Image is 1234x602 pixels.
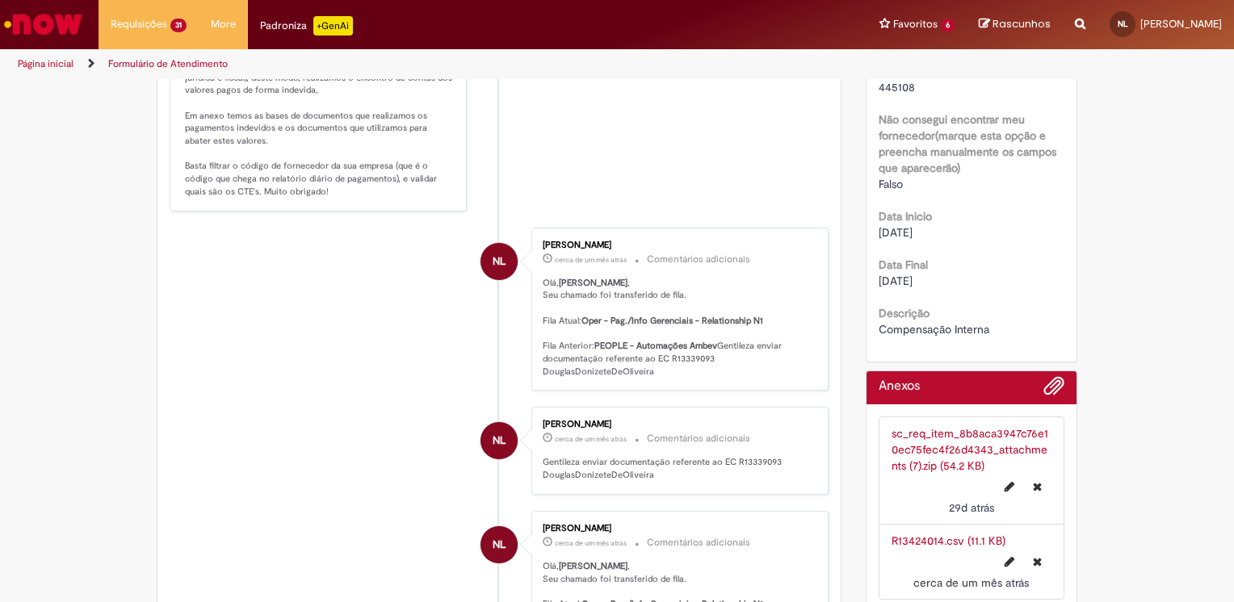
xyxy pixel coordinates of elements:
[1023,549,1051,575] button: Excluir R13424014.csv
[260,16,353,36] div: Padroniza
[481,422,518,459] div: NIVALDO LELIS
[543,456,812,481] p: Gentileza enviar documentação referente ao EC R13339093 DouglasDonizeteDeOliveira
[555,255,627,265] time: 19/08/2025 14:10:30
[493,525,506,564] span: NL
[913,575,1029,590] span: cerca de um mês atrás
[879,379,920,394] h2: Anexos
[879,274,913,288] span: [DATE]
[2,8,85,40] img: ServiceNow
[555,255,627,265] span: cerca de um mês atrás
[949,500,994,515] time: 02/09/2025 10:03:22
[647,432,750,445] small: Comentários adicionais
[879,306,930,320] b: Descrição
[1043,375,1064,404] button: Adicionar anexos
[893,16,938,32] span: Favoritos
[555,538,627,548] span: cerca de um mês atrás
[995,549,1024,575] button: Editar nome de arquivo R13424014.csv
[493,421,506,460] span: NL
[1140,17,1222,31] span: [PERSON_NAME]
[559,277,627,289] b: [PERSON_NAME]
[892,426,1048,473] a: sc_req_item_8b8aca3947c76e10ec75fec4f26d4343_attachments (7).zip (54.2 KB)
[555,434,627,444] span: cerca de um mês atrás
[995,474,1024,500] button: Editar nome de arquivo sc_req_item_8b8aca3947c76e10ec75fec4f26d4343_attachments (7).zip
[18,57,73,70] a: Página inicial
[493,242,506,281] span: NL
[543,277,812,378] p: Olá, , Seu chamado foi transferido de fila. Fila Atual: Fila Anterior: Gentileza enviar documenta...
[543,240,812,250] div: [PERSON_NAME]
[543,524,812,533] div: [PERSON_NAME]
[111,16,167,32] span: Requisições
[892,533,1005,548] a: R13424014.csv (11.1 KB)
[108,57,228,70] a: Formulário de Atendimento
[481,526,518,563] div: NIVALDO LELIS
[949,500,994,515] span: 29d atrás
[1118,19,1128,29] span: NL
[879,225,913,240] span: [DATE]
[647,536,750,550] small: Comentários adicionais
[170,19,187,32] span: 31
[879,209,932,224] b: Data Inicio
[313,16,353,36] p: +GenAi
[979,17,1051,32] a: Rascunhos
[941,19,955,32] span: 6
[185,21,454,199] p: Boa tarde! Conforme revisão de nossos processos, identificamos o pagamento de documentos cancelad...
[1023,474,1051,500] button: Excluir sc_req_item_8b8aca3947c76e10ec75fec4f26d4343_attachments (7).zip
[481,243,518,280] div: NIVALDO LELIS
[555,434,627,444] time: 19/08/2025 14:10:30
[879,257,928,272] b: Data Final
[543,420,812,429] div: [PERSON_NAME]
[913,575,1029,590] time: 18/08/2025 10:34:08
[993,16,1051,31] span: Rascunhos
[647,253,750,266] small: Comentários adicionais
[581,315,763,327] b: Oper - Pag./Info Gerenciais - Relationship N1
[559,560,627,572] b: [PERSON_NAME]
[211,16,236,32] span: More
[555,538,627,548] time: 19/08/2025 14:10:30
[879,177,903,191] span: Falso
[12,49,811,79] ul: Trilhas de página
[879,322,989,337] span: Compensação Interna
[879,112,1056,175] b: Não consegui encontrar meu fornecedor(marque esta opção e preencha manualmente os campos que apar...
[594,340,717,352] b: PEOPLE - Automações Ambev
[879,80,915,94] span: 445108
